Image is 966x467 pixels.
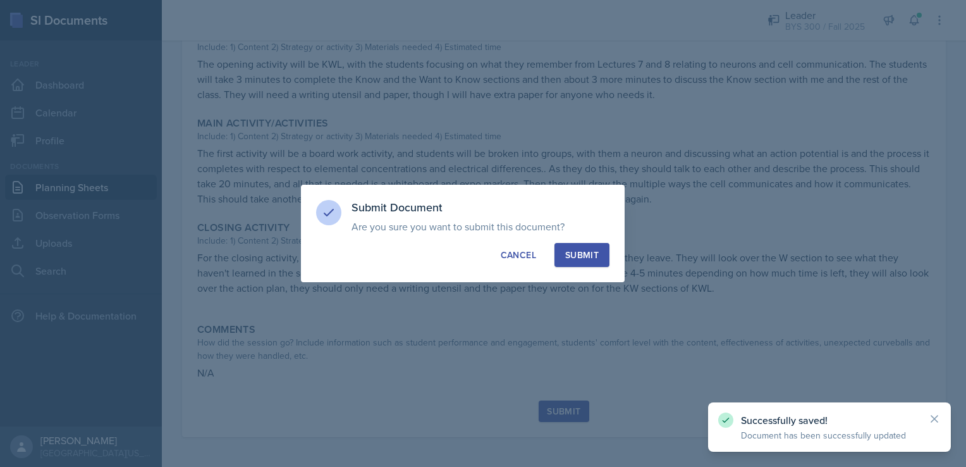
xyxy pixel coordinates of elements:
p: Document has been successfully updated [741,429,918,442]
div: Cancel [501,249,536,261]
p: Are you sure you want to submit this document? [352,220,609,233]
button: Cancel [490,243,547,267]
div: Submit [565,249,599,261]
button: Submit [554,243,609,267]
p: Successfully saved! [741,414,918,427]
h3: Submit Document [352,200,609,215]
